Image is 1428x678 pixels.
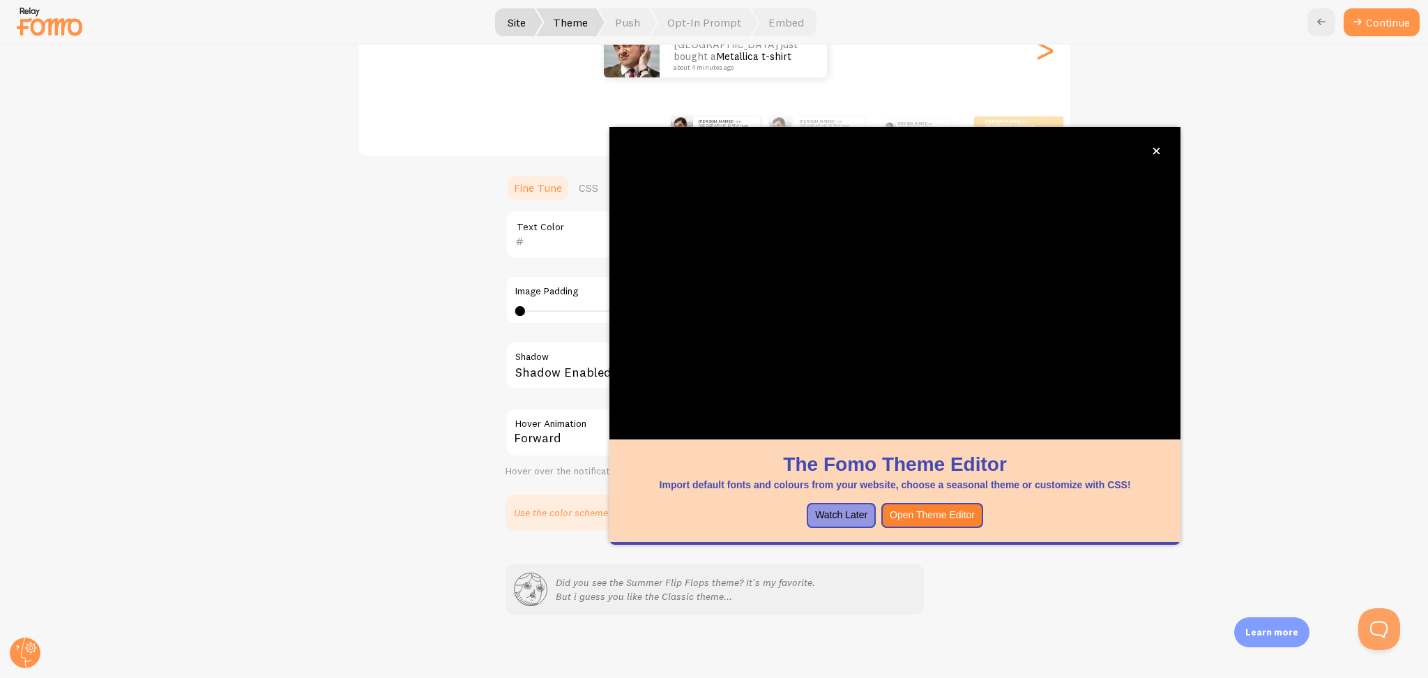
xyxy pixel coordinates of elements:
img: Fomo [769,116,791,139]
a: Metallica t-shirt [716,50,791,63]
p: from [GEOGRAPHIC_DATA] just bought a [699,119,754,136]
img: Fomo [885,122,896,133]
div: Hover over the notification for preview [506,465,924,478]
p: Did you see the Summer Flip Flops theme? It's my favorite. But i guess you like the Classic theme... [556,575,815,603]
strong: [PERSON_NAME] [898,121,926,126]
p: from [GEOGRAPHIC_DATA] just bought a [898,120,945,135]
button: Watch Later [807,503,876,528]
img: fomo-relay-logo-orange.svg [15,3,84,39]
h1: The Fomo Theme Editor [626,451,1164,478]
a: CSS [570,174,607,202]
button: close, [1149,144,1164,158]
p: from [GEOGRAPHIC_DATA] just bought a [985,119,1041,136]
label: Image Padding [515,285,914,298]
div: The Fomo Theme EditorImport default fonts and colours from your website, choose a seasonal theme ... [609,127,1180,545]
p: Use the color scheme from your website [514,506,690,520]
p: Learn more [1245,626,1298,639]
div: Learn more [1234,617,1309,647]
strong: [PERSON_NAME] [800,119,833,124]
div: Shadow Enabled [506,341,924,392]
button: Open Theme Editor [881,503,983,528]
small: about 4 minutes ago [674,64,809,71]
div: Forward [506,408,924,457]
img: Fomo [604,22,660,77]
iframe: Help Scout Beacon - Open [1358,608,1400,650]
a: Fine Tune [506,174,570,202]
img: Fomo [671,116,693,139]
p: Import default fonts and colours from your website, choose a seasonal theme or customize with CSS! [626,478,1164,492]
strong: [PERSON_NAME] [985,119,1019,124]
p: from [GEOGRAPHIC_DATA] just bought a [674,28,813,71]
strong: [PERSON_NAME] [699,119,732,124]
p: from [GEOGRAPHIC_DATA] just bought a [800,119,858,136]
